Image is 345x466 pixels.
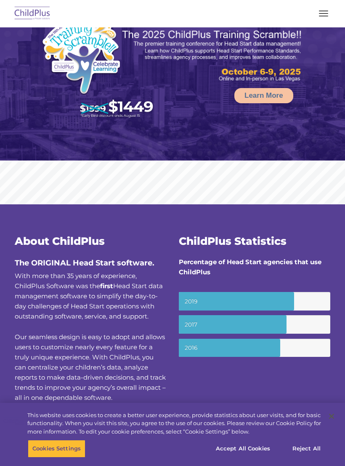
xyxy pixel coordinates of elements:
[234,88,293,103] a: Learn More
[322,407,341,426] button: Close
[100,282,113,290] b: first
[15,235,105,247] span: About ChildPlus
[27,411,321,436] div: This website uses cookies to create a better user experience, provide statistics about user visit...
[280,440,333,458] button: Reject All
[15,333,166,402] span: Our seamless design is easy to adopt and allows users to customize nearly every feature for a tru...
[28,440,85,458] button: Cookies Settings
[179,315,330,334] small: 2017
[211,440,275,458] button: Accept All Cookies
[179,258,321,276] strong: Percentage of Head Start agencies that use ChildPlus
[15,272,163,320] span: With more than 35 years of experience, ChildPlus Software was the Head Start data management soft...
[179,235,287,247] span: ChildPlus Statistics
[179,292,330,311] small: 2019
[179,339,330,357] small: 2016
[13,4,52,24] img: ChildPlus by Procare Solutions
[15,258,154,268] span: The ORIGINAL Head Start software.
